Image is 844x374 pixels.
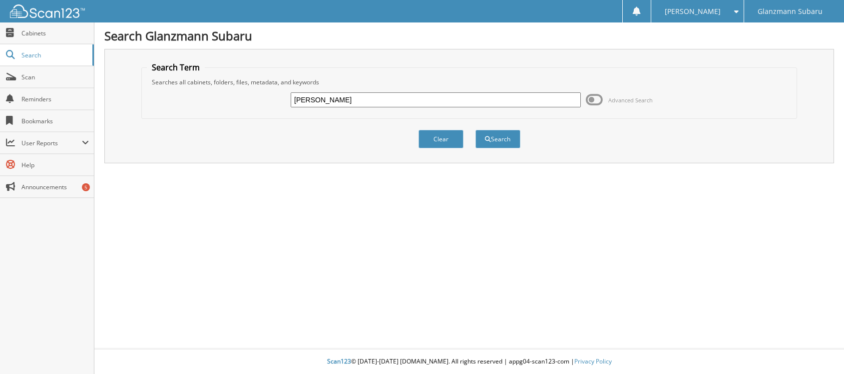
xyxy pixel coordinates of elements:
span: Announcements [21,183,89,191]
h1: Search Glanzmann Subaru [104,27,834,44]
span: Search [21,51,87,59]
span: Help [21,161,89,169]
button: Clear [419,130,463,148]
span: Bookmarks [21,117,89,125]
span: Advanced Search [608,96,653,104]
span: Scan [21,73,89,81]
img: scan123-logo-white.svg [10,4,85,18]
iframe: Chat Widget [794,326,844,374]
a: Privacy Policy [574,357,612,366]
div: © [DATE]-[DATE] [DOMAIN_NAME]. All rights reserved | appg04-scan123-com | [94,350,844,374]
span: Glanzmann Subaru [758,8,823,14]
span: Scan123 [327,357,351,366]
span: [PERSON_NAME] [665,8,721,14]
button: Search [475,130,520,148]
div: Searches all cabinets, folders, files, metadata, and keywords [147,78,792,86]
span: Cabinets [21,29,89,37]
div: 5 [82,183,90,191]
legend: Search Term [147,62,205,73]
span: Reminders [21,95,89,103]
span: User Reports [21,139,82,147]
